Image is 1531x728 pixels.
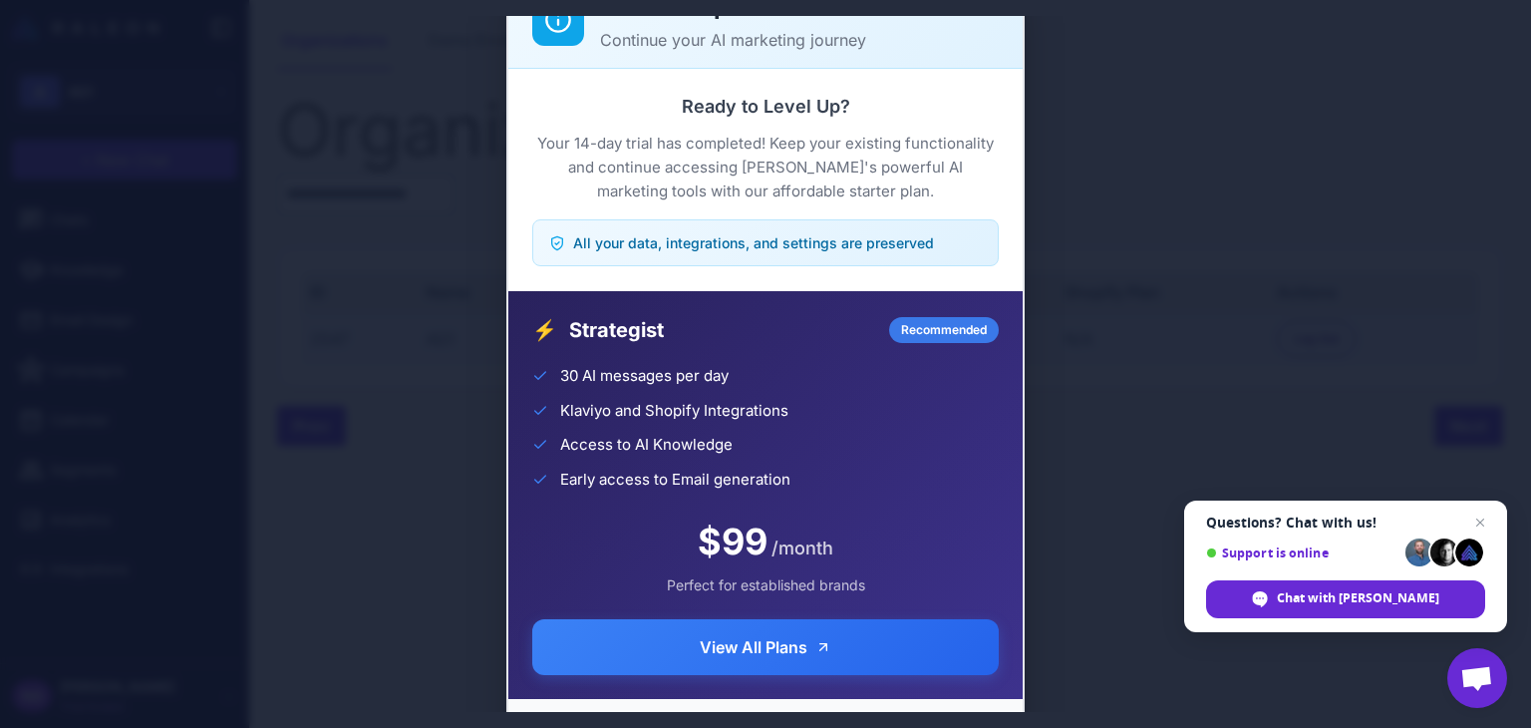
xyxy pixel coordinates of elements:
span: ⚡ [532,315,557,345]
p: Your 14-day trial has completed! Keep your existing functionality and continue accessing [PERSON_... [532,132,999,203]
span: Access to AI Knowledge [560,434,733,457]
span: Close chat [1468,511,1492,535]
span: /month [771,535,833,561]
span: Strategist [569,315,877,345]
span: Support is online [1206,546,1398,560]
p: Continue your AI marketing journey [600,28,999,52]
h3: Ready to Level Up? [532,93,999,120]
div: Open chat [1447,648,1507,708]
div: Recommended [889,317,999,343]
span: Questions? Chat with us! [1206,515,1485,531]
span: Chat with [PERSON_NAME] [1277,589,1439,607]
span: View All Plans [700,635,807,659]
span: 30 AI messages per day [560,365,729,388]
span: Early access to Email generation [560,469,790,492]
div: Perfect for established brands [532,574,999,595]
button: View All Plans [532,619,999,675]
span: All your data, integrations, and settings are preserved [573,232,934,253]
span: Klaviyo and Shopify Integrations [560,400,788,423]
div: Chat with Raleon [1206,580,1485,618]
span: $99 [698,515,767,568]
